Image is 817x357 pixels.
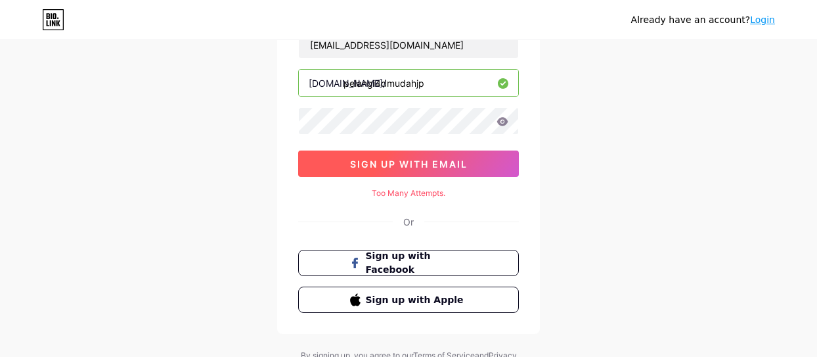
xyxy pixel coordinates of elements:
a: Login [750,14,775,25]
input: Email [299,32,518,58]
input: username [299,70,518,96]
div: [DOMAIN_NAME]/ [309,76,386,90]
span: sign up with email [350,158,468,170]
button: Sign up with Apple [298,287,519,313]
span: Sign up with Facebook [366,249,468,277]
button: Sign up with Facebook [298,250,519,276]
span: Sign up with Apple [366,293,468,307]
div: Too Many Attempts. [298,187,519,199]
div: Already have an account? [631,13,775,27]
div: Or [403,215,414,229]
button: sign up with email [298,151,519,177]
